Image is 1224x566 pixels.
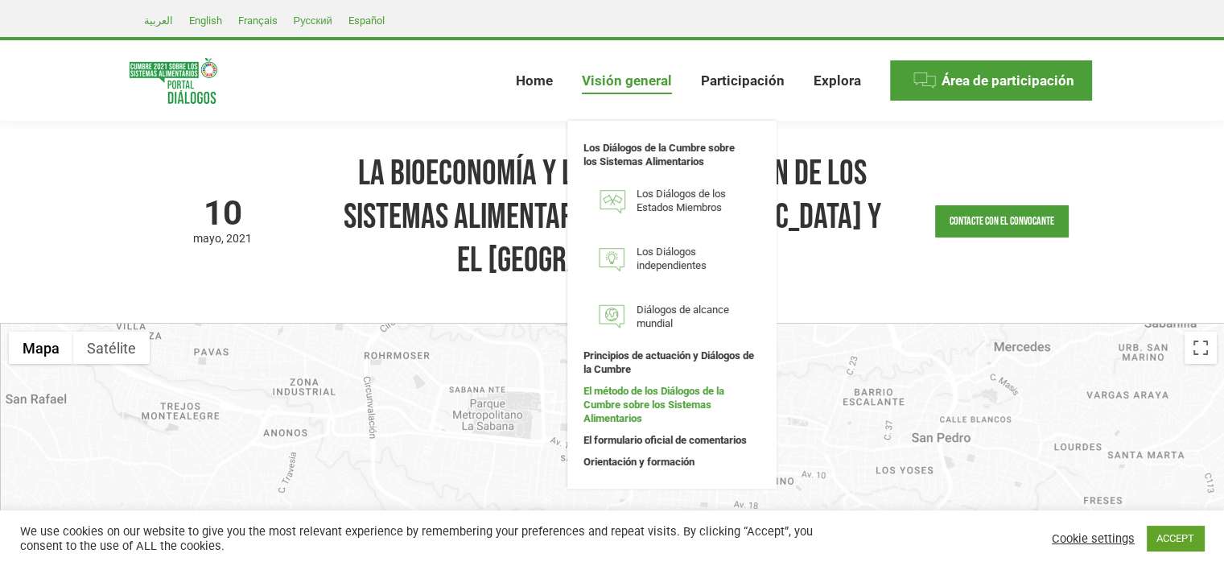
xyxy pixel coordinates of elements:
[144,14,173,27] span: العربية
[9,332,73,364] button: Muestra el callejero
[583,349,760,376] span: Principios de actuación y Diálogos de la Cumbre
[637,245,752,272] span: Los Diálogos independientes
[583,455,694,469] span: Orientación y formación
[230,10,286,30] a: Français
[591,296,632,337] img: Menu icon
[583,141,746,168] span: Los Diálogos de la Cumbre sobre los Sistemas Alimentarios
[340,10,393,30] a: Español
[1185,332,1217,364] button: Cambiar a la vista en pantalla completa
[332,152,892,283] h1: La bioeconomía y la transformación de los sistemas alimentarios de [GEOGRAPHIC_DATA] y el [GEOGRA...
[582,72,672,89] span: Visión general
[238,14,278,27] span: Français
[583,433,747,447] span: El formulario oficial de comentarios
[516,72,553,89] span: Home
[583,384,760,425] span: El método de los Diálogos de la Cumbre sobre los Sistemas Alimentarios
[637,187,752,214] span: Los Diálogos de los Estados Miembros
[348,14,385,27] span: Español
[286,10,340,30] a: Русский
[913,68,937,93] img: Menu icon
[130,196,316,230] span: 10
[942,72,1074,89] span: Área de participación
[294,14,332,27] span: Русский
[226,232,252,245] span: 2021
[181,10,230,30] a: English
[20,524,849,553] div: We use cookies on our website to give you the most relevant experience by remembering your prefer...
[591,238,632,279] img: Menu icon
[136,10,181,30] a: العربية
[935,205,1069,238] a: Contacte con el convocante
[189,14,222,27] span: English
[637,303,752,330] span: Diálogos de alcance mundial
[130,58,217,104] img: Food Systems Summit Dialogues
[1147,526,1204,551] a: ACCEPT
[701,72,785,89] span: Participación
[591,180,632,221] img: Menu icon
[1052,531,1135,546] a: Cookie settings
[193,232,226,245] span: mayo
[73,332,150,364] button: Muestra las imágenes de satélite
[814,72,861,89] span: Explora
